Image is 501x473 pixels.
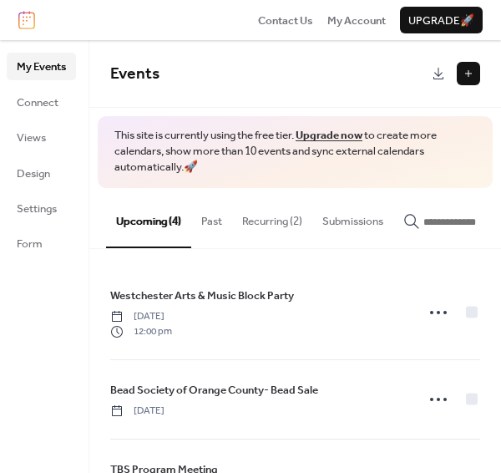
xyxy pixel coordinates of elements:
a: Westchester Arts & Music Block Party [110,287,294,305]
a: Upgrade now [296,125,362,146]
a: Views [7,124,76,150]
button: Recurring (2) [232,188,312,247]
a: Contact Us [258,12,313,28]
a: Connect [7,89,76,115]
a: Bead Society of Orange County- Bead Sale [110,381,318,399]
span: This site is currently using the free tier. to create more calendars, show more than 10 events an... [114,128,476,175]
a: My Events [7,53,76,79]
span: Views [17,130,46,146]
span: Connect [17,94,58,111]
a: Design [7,160,76,186]
span: Design [17,165,50,182]
span: Upgrade 🚀 [408,13,474,29]
a: Settings [7,195,76,221]
span: [DATE] [110,404,164,419]
button: Upgrade🚀 [400,7,483,33]
span: Bead Society of Orange County- Bead Sale [110,382,318,399]
button: Upcoming (4) [106,188,191,248]
a: Form [7,230,76,257]
span: Form [17,236,43,252]
img: logo [18,11,35,29]
button: Past [191,188,232,247]
span: Settings [17,201,57,217]
span: [DATE] [110,309,172,324]
span: Westchester Arts & Music Block Party [110,287,294,304]
span: Contact Us [258,13,313,29]
button: Submissions [312,188,393,247]
span: My Events [17,58,66,75]
span: 12:00 pm [110,324,172,339]
span: Events [110,58,159,89]
span: My Account [327,13,386,29]
a: My Account [327,12,386,28]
